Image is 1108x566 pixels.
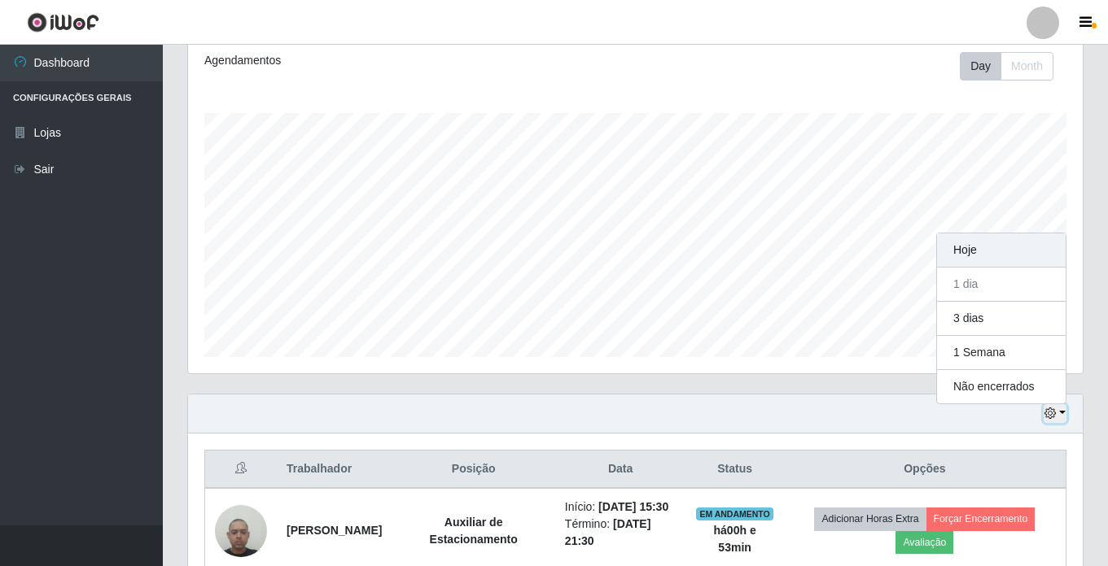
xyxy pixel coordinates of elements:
span: EM ANDAMENTO [696,507,773,520]
li: Início: [565,499,677,516]
button: Não encerrados [937,370,1066,403]
li: Término: [565,516,677,550]
button: 1 dia [937,268,1066,302]
th: Data [555,451,686,489]
div: First group [960,52,1053,81]
div: Agendamentos [204,52,550,69]
button: 3 dias [937,302,1066,336]
img: 1693507860054.jpeg [215,496,267,565]
button: Day [960,52,1001,81]
div: Toolbar with button groups [960,52,1066,81]
button: Adicionar Horas Extra [814,507,926,530]
button: Avaliação [896,531,953,554]
button: Forçar Encerramento [926,507,1036,530]
th: Trabalhador [277,451,392,489]
img: CoreUI Logo [27,12,99,33]
th: Opções [784,451,1066,489]
th: Status [685,451,783,489]
th: Posição [392,451,554,489]
button: 1 Semana [937,336,1066,370]
time: [DATE] 15:30 [598,500,668,513]
strong: há 00 h e 53 min [714,524,756,554]
button: Hoje [937,233,1066,268]
strong: [PERSON_NAME] [287,524,382,537]
strong: Auxiliar de Estacionamento [430,516,518,546]
button: Month [1001,52,1053,81]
